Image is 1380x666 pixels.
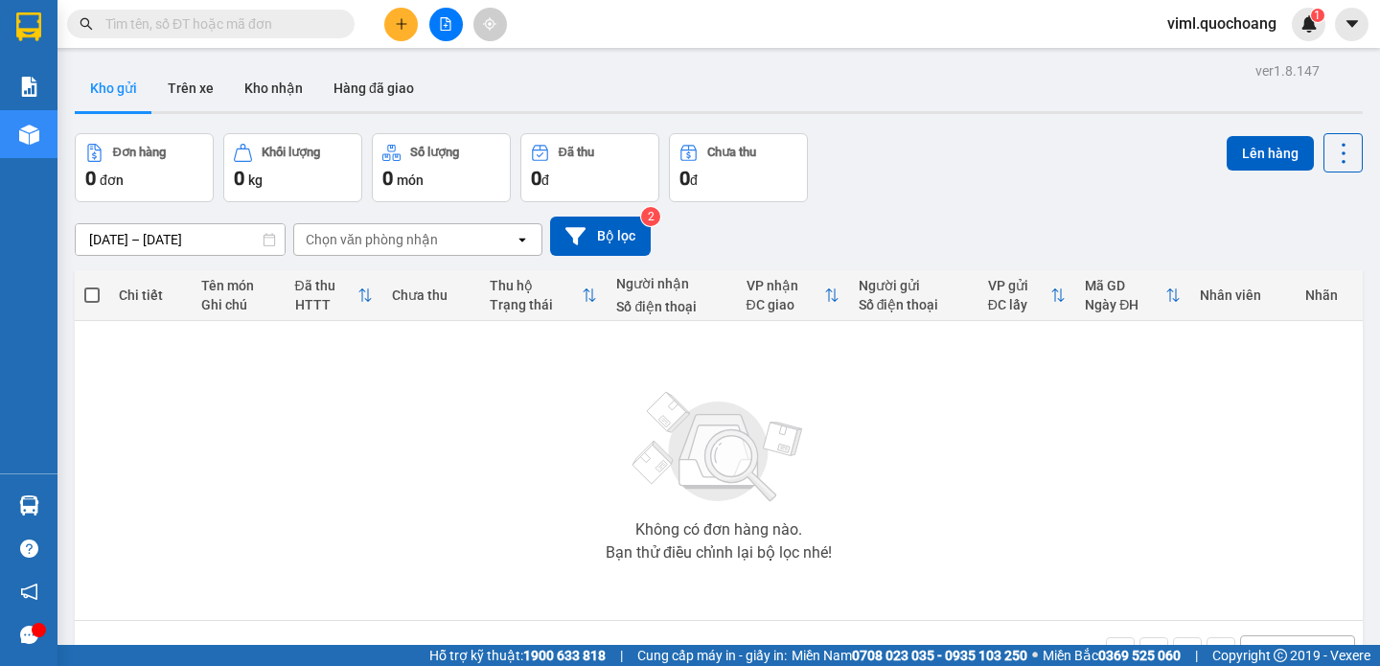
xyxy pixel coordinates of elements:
[859,297,969,312] div: Số điện thoại
[306,230,438,249] div: Chọn văn phòng nhận
[76,224,285,255] input: Select a date range.
[1311,9,1324,22] sup: 1
[372,133,511,202] button: Số lượng0món
[1253,642,1312,661] div: 10 / trang
[1085,297,1165,312] div: Ngày ĐH
[541,172,549,188] span: đ
[473,8,507,41] button: aim
[318,65,429,111] button: Hàng đã giao
[439,17,452,31] span: file-add
[480,270,608,321] th: Toggle SortBy
[229,65,318,111] button: Kho nhận
[988,278,1051,293] div: VP gửi
[223,133,362,202] button: Khối lượng0kg
[201,278,276,293] div: Tên món
[16,12,41,41] img: logo-vxr
[1075,270,1190,321] th: Toggle SortBy
[737,270,849,321] th: Toggle SortBy
[75,133,214,202] button: Đơn hàng0đơn
[679,167,690,190] span: 0
[295,297,358,312] div: HTTT
[286,270,383,321] th: Toggle SortBy
[19,125,39,145] img: warehouse-icon
[1227,136,1314,171] button: Lên hàng
[429,645,606,666] span: Hỗ trợ kỹ thuật:
[382,167,393,190] span: 0
[100,172,124,188] span: đơn
[606,545,832,561] div: Bạn thử điều chỉnh lại bộ lọc nhé!
[201,297,276,312] div: Ghi chú
[80,17,93,31] span: search
[429,8,463,41] button: file-add
[531,167,541,190] span: 0
[1085,278,1165,293] div: Mã GD
[248,172,263,188] span: kg
[410,146,459,159] div: Số lượng
[988,297,1051,312] div: ĐC lấy
[113,146,166,159] div: Đơn hàng
[262,146,320,159] div: Khối lượng
[520,133,659,202] button: Đã thu0đ
[1032,652,1038,659] span: ⚪️
[623,380,815,515] img: svg+xml;base64,PHN2ZyBjbGFzcz0ibGlzdC1wbHVnX19zdmciIHhtbG5zPSJodHRwOi8vd3d3LnczLm9yZy8yMDAwL3N2Zy...
[152,65,229,111] button: Trên xe
[792,645,1027,666] span: Miền Nam
[620,645,623,666] span: |
[707,146,756,159] div: Chưa thu
[690,172,698,188] span: đ
[397,172,424,188] span: món
[616,299,726,314] div: Số điện thoại
[1335,8,1368,41] button: caret-down
[19,495,39,516] img: warehouse-icon
[1344,15,1361,33] span: caret-down
[852,648,1027,663] strong: 0708 023 035 - 0935 103 250
[1195,645,1198,666] span: |
[1274,649,1287,662] span: copyright
[669,133,808,202] button: Chưa thu0đ
[119,287,182,303] div: Chi tiết
[859,278,969,293] div: Người gửi
[635,522,802,538] div: Không có đơn hàng nào.
[1255,60,1320,81] div: ver 1.8.147
[1152,11,1292,35] span: viml.quochoang
[392,287,471,303] div: Chưa thu
[637,645,787,666] span: Cung cấp máy in - giấy in:
[1043,645,1181,666] span: Miền Bắc
[490,278,583,293] div: Thu hộ
[515,232,530,247] svg: open
[20,540,38,558] span: question-circle
[295,278,358,293] div: Đã thu
[75,65,152,111] button: Kho gửi
[85,167,96,190] span: 0
[978,270,1076,321] th: Toggle SortBy
[747,278,824,293] div: VP nhận
[490,297,583,312] div: Trạng thái
[1314,9,1321,22] span: 1
[523,648,606,663] strong: 1900 633 818
[1300,15,1318,33] img: icon-new-feature
[1200,287,1285,303] div: Nhân viên
[1098,648,1181,663] strong: 0369 525 060
[616,276,726,291] div: Người nhận
[550,217,651,256] button: Bộ lọc
[105,13,332,34] input: Tìm tên, số ĐT hoặc mã đơn
[20,626,38,644] span: message
[234,167,244,190] span: 0
[20,583,38,601] span: notification
[1327,644,1343,659] svg: open
[395,17,408,31] span: plus
[19,77,39,97] img: solution-icon
[641,207,660,226] sup: 2
[483,17,496,31] span: aim
[1305,287,1353,303] div: Nhãn
[559,146,594,159] div: Đã thu
[747,297,824,312] div: ĐC giao
[384,8,418,41] button: plus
